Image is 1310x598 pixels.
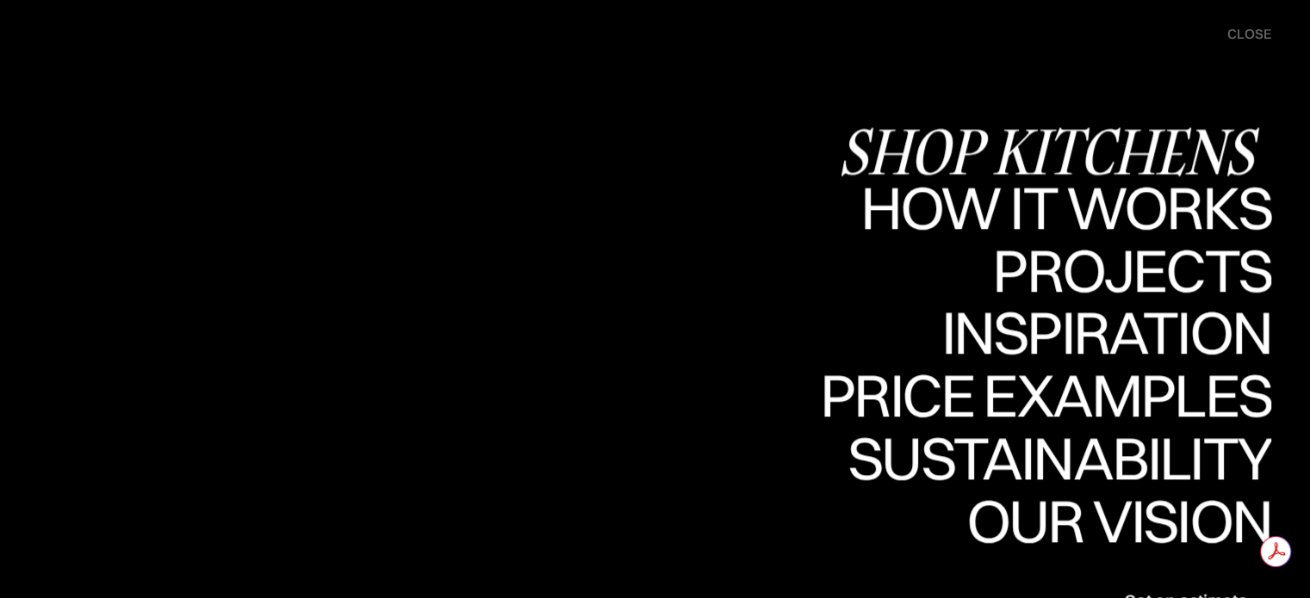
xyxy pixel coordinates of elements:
div: Price examples [820,365,1271,425]
div: menu [1210,17,1271,52]
div: Our vision [952,490,1271,551]
div: Sustainability [833,428,1271,488]
div: Sustainability [833,488,1271,548]
div: Inspiration [917,303,1271,363]
a: How it worksHow it works [856,177,1271,240]
a: Our visionOur vision [952,490,1271,553]
div: How it works [856,177,1271,237]
a: InspirationInspiration [917,303,1271,366]
div: close [1227,25,1271,44]
div: How it works [856,237,1271,298]
div: Projects [992,300,1271,361]
a: SustainabilitySustainability [833,428,1271,490]
div: Projects [992,240,1271,300]
div: Inspiration [917,363,1271,423]
div: Shop Kitchens [838,121,1271,182]
a: ProjectsProjects [992,240,1271,303]
a: Price examplesPrice examples [820,365,1271,428]
a: Shop KitchensShop Kitchens [838,114,1271,177]
div: Price examples [820,425,1271,485]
